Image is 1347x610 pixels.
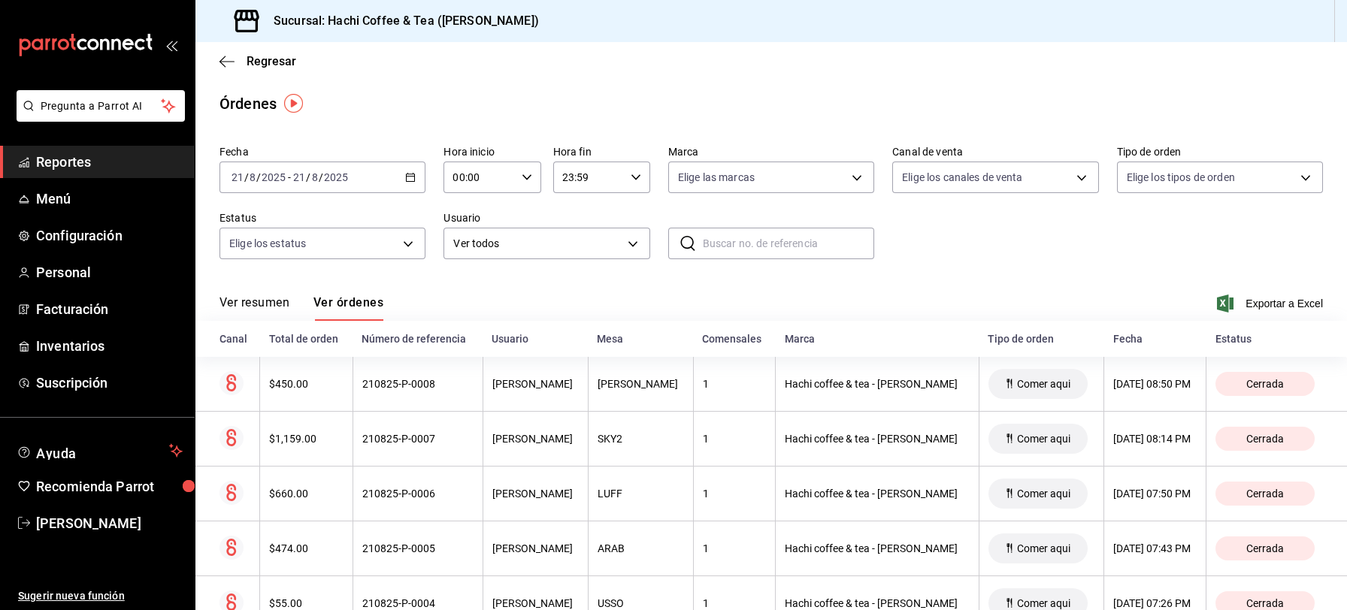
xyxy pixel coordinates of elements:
div: Hachi coffee & tea - [PERSON_NAME] [785,597,970,609]
div: Comensales [702,333,766,345]
span: Menú [36,189,183,209]
span: Pregunta a Parrot AI [41,98,162,114]
span: Ayuda [36,442,163,460]
div: [PERSON_NAME] [492,378,579,390]
label: Estatus [219,213,425,223]
span: Comer aqui [1011,542,1076,554]
div: Fecha [1113,333,1197,345]
span: Cerrada [1240,488,1290,500]
div: 1 [703,542,766,554]
input: ---- [261,171,286,183]
div: [DATE] 08:14 PM [1113,433,1197,445]
a: Pregunta a Parrot AI [11,109,185,125]
div: Hachi coffee & tea - [PERSON_NAME] [785,378,970,390]
div: [PERSON_NAME] [492,542,579,554]
div: 210825-P-0008 [362,378,474,390]
div: 210825-P-0005 [362,542,474,554]
div: [DATE] 07:50 PM [1113,488,1197,500]
div: Canal [219,333,251,345]
label: Usuario [443,213,649,223]
div: [DATE] 07:26 PM [1113,597,1197,609]
div: [DATE] 07:43 PM [1113,542,1197,554]
div: [DATE] 08:50 PM [1113,378,1197,390]
div: 1 [703,433,766,445]
div: 1 [703,597,766,609]
span: / [256,171,261,183]
label: Marca [668,146,874,157]
div: $1,159.00 [269,433,343,445]
span: Personal [36,262,183,282]
h3: Sucursal: Hachi Coffee & Tea ([PERSON_NAME]) [262,12,539,30]
button: Ver resumen [219,295,289,321]
div: [PERSON_NAME] [492,488,579,500]
span: Reportes [36,152,183,172]
div: Total de orden [269,333,344,345]
div: $474.00 [269,542,343,554]
div: 210825-P-0007 [362,433,474,445]
div: $450.00 [269,378,343,390]
span: Cerrada [1240,378,1290,390]
div: Órdenes [219,92,277,115]
span: / [244,171,249,183]
span: Cerrada [1240,597,1290,609]
label: Hora fin [553,146,650,157]
span: Elige los estatus [229,236,306,251]
span: - [288,171,291,183]
span: Comer aqui [1011,433,1076,445]
span: / [319,171,323,183]
button: open_drawer_menu [165,39,177,51]
div: $660.00 [269,488,343,500]
span: Elige los tipos de orden [1127,170,1235,185]
label: Hora inicio [443,146,540,157]
span: [PERSON_NAME] [36,513,183,533]
input: -- [292,171,306,183]
span: Comer aqui [1011,378,1076,390]
div: USSO [598,597,684,609]
div: [PERSON_NAME] [492,597,579,609]
button: Regresar [219,54,296,68]
label: Canal de venta [892,146,1098,157]
div: Hachi coffee & tea - [PERSON_NAME] [785,488,970,500]
span: Cerrada [1240,542,1290,554]
input: -- [249,171,256,183]
div: Estatus [1215,333,1323,345]
span: Comer aqui [1011,597,1076,609]
span: Sugerir nueva función [18,588,183,604]
div: 1 [703,488,766,500]
button: Pregunta a Parrot AI [17,90,185,122]
span: Ver todos [453,236,622,252]
div: [PERSON_NAME] [598,378,684,390]
div: Mesa [597,333,684,345]
div: 210825-P-0006 [362,488,474,500]
img: Tooltip marker [284,94,303,113]
span: Suscripción [36,373,183,393]
div: Número de referencia [362,333,474,345]
div: Hachi coffee & tea - [PERSON_NAME] [785,433,970,445]
span: Cerrada [1240,433,1290,445]
div: Hachi coffee & tea - [PERSON_NAME] [785,542,970,554]
label: Fecha [219,146,425,157]
div: 210825-P-0004 [362,597,474,609]
div: Tipo de orden [988,333,1095,345]
input: -- [231,171,244,183]
span: Configuración [36,225,183,246]
label: Tipo de orden [1117,146,1323,157]
span: / [306,171,310,183]
span: Regresar [247,54,296,68]
div: LUFF [598,488,684,500]
span: Elige las marcas [678,170,755,185]
span: Comer aqui [1011,488,1076,500]
div: ARAB [598,542,684,554]
div: $55.00 [269,597,343,609]
div: 1 [703,378,766,390]
div: [PERSON_NAME] [492,433,579,445]
button: Exportar a Excel [1220,294,1323,313]
input: Buscar no. de referencia [703,228,874,258]
div: SKY2 [598,433,684,445]
span: Facturación [36,299,183,319]
input: ---- [323,171,349,183]
div: Usuario [492,333,579,345]
span: Inventarios [36,336,183,356]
